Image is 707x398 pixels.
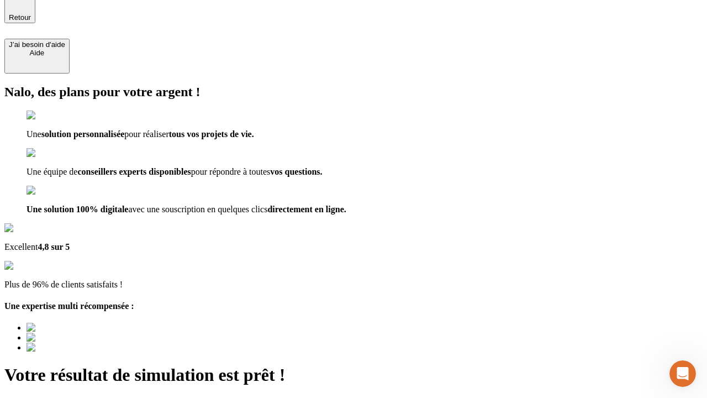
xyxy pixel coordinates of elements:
[27,129,41,139] span: Une
[669,360,696,387] iframe: Intercom live chat
[27,167,77,176] span: Une équipe de
[4,301,703,311] h4: Une expertise multi récompensée :
[9,13,31,22] span: Retour
[9,40,65,49] div: J’ai besoin d'aide
[27,205,128,214] span: Une solution 100% digitale
[270,167,322,176] span: vos questions.
[267,205,346,214] span: directement en ligne.
[4,365,703,385] h1: Votre résultat de simulation est prêt !
[4,280,703,290] p: Plus de 96% de clients satisfaits !
[169,129,254,139] span: tous vos projets de vie.
[4,223,68,233] img: Google Review
[4,261,59,271] img: reviews stars
[41,129,125,139] span: solution personnalisée
[27,186,74,196] img: checkmark
[4,242,38,252] span: Excellent
[27,111,74,121] img: checkmark
[124,129,168,139] span: pour réaliser
[9,49,65,57] div: Aide
[4,85,703,99] h2: Nalo, des plans pour votre argent !
[27,343,129,353] img: Best savings advice award
[27,323,129,333] img: Best savings advice award
[4,39,70,74] button: J’ai besoin d'aideAide
[191,167,271,176] span: pour répondre à toutes
[27,333,129,343] img: Best savings advice award
[77,167,191,176] span: conseillers experts disponibles
[27,148,74,158] img: checkmark
[128,205,267,214] span: avec une souscription en quelques clics
[38,242,70,252] span: 4,8 sur 5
